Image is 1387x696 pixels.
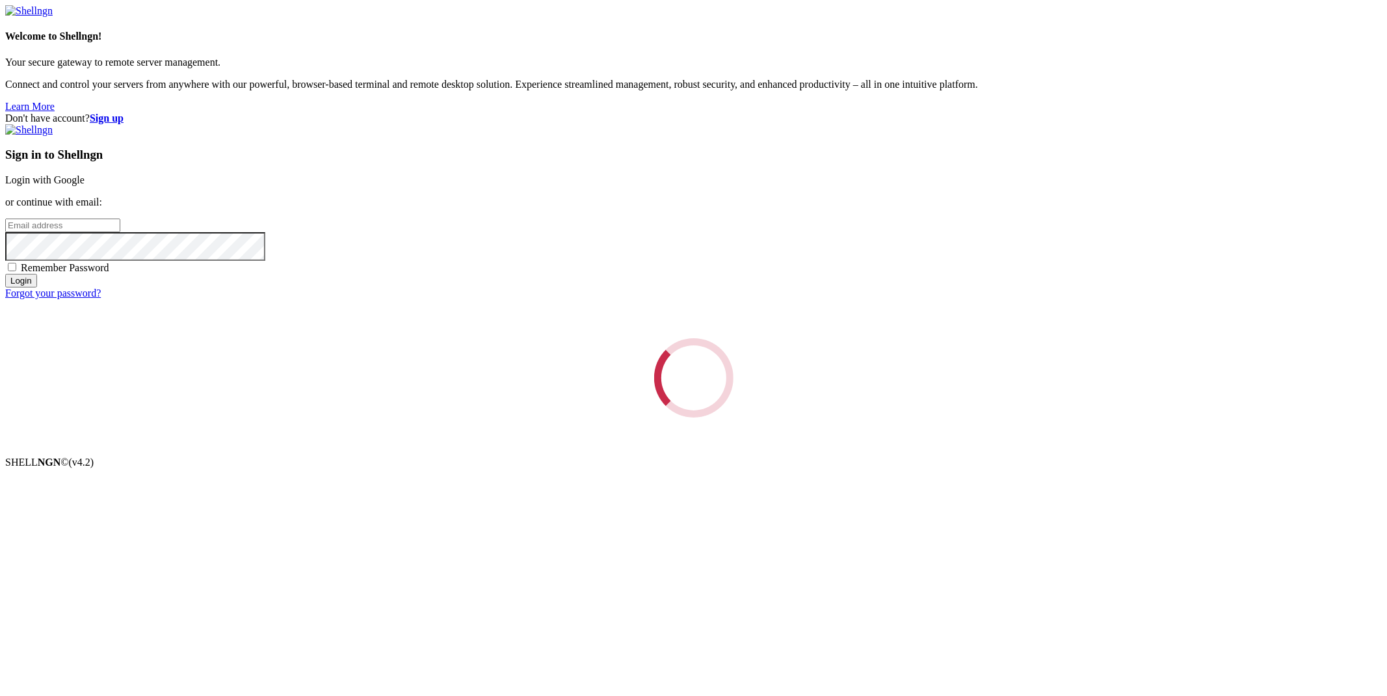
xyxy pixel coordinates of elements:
b: NGN [38,457,61,468]
span: Remember Password [21,262,109,273]
p: Connect and control your servers from anywhere with our powerful, browser-based terminal and remo... [5,79,1382,90]
input: Email address [5,219,120,232]
div: Don't have account? [5,113,1382,124]
h3: Sign in to Shellngn [5,148,1382,162]
div: Loading... [639,323,748,433]
a: Sign up [90,113,124,124]
span: 4.2.0 [69,457,94,468]
input: Remember Password [8,263,16,271]
input: Login [5,274,37,288]
h4: Welcome to Shellngn! [5,31,1382,42]
p: or continue with email: [5,196,1382,208]
img: Shellngn [5,124,53,136]
span: SHELL © [5,457,94,468]
a: Login with Google [5,174,85,185]
a: Learn More [5,101,55,112]
p: Your secure gateway to remote server management. [5,57,1382,68]
img: Shellngn [5,5,53,17]
a: Forgot your password? [5,288,101,299]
